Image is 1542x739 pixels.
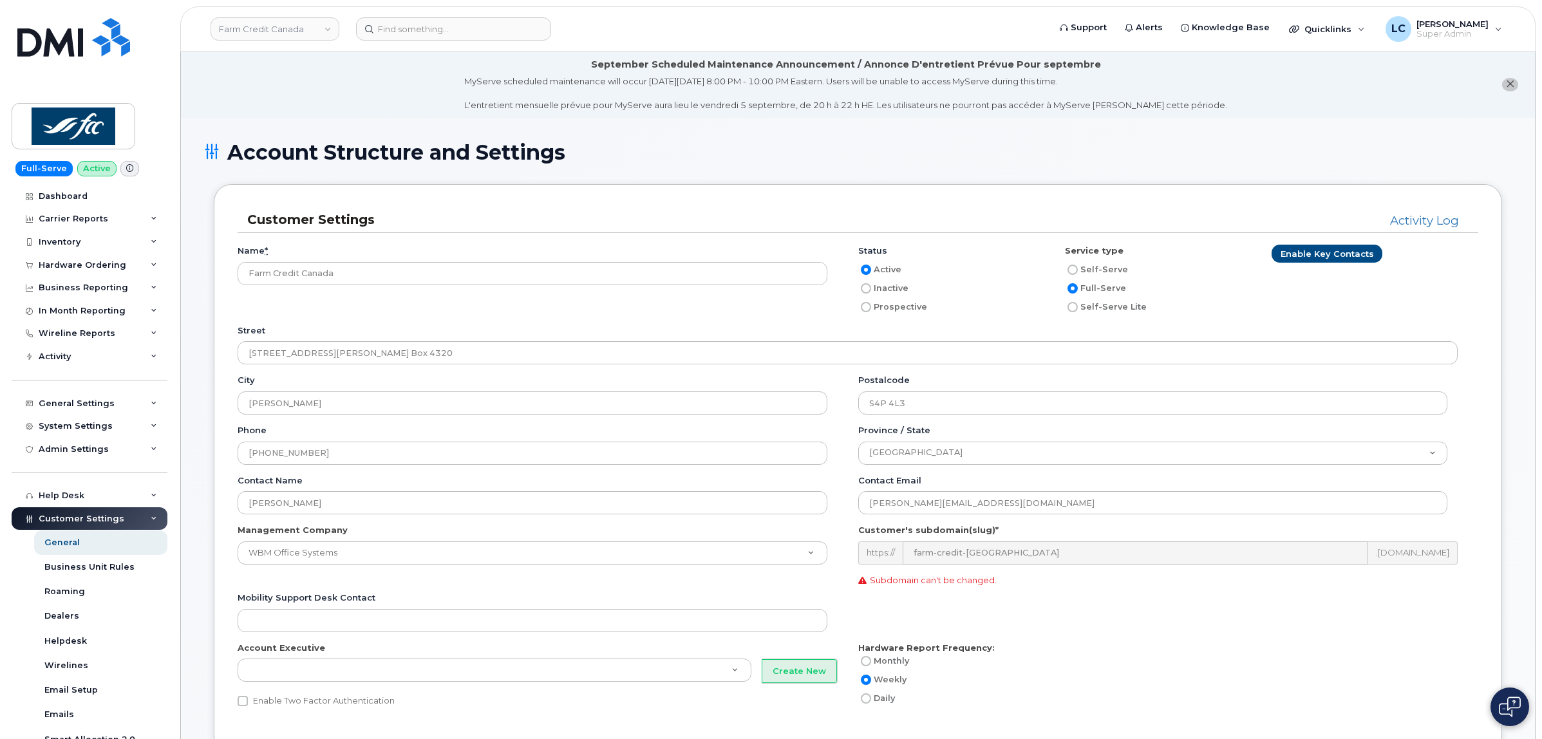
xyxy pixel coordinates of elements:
button: Create New [762,659,837,683]
label: Management Company [238,524,348,536]
label: Weekly [858,672,907,688]
input: Self-Serve Lite [1067,302,1078,312]
button: close notification [1502,78,1518,91]
label: Enable Two Factor Authentication [238,693,395,709]
h1: Account Structure and Settings [204,141,1512,164]
label: Monthly [858,653,909,669]
span: WBM Office Systems [241,547,337,558]
img: Open chat [1499,697,1521,717]
h3: Customer Settings [247,211,946,229]
input: Weekly [861,675,871,685]
label: Daily [858,691,895,706]
label: City [238,374,255,386]
label: Status [858,245,887,257]
label: Full-Serve [1065,281,1126,296]
input: Active [861,265,871,275]
label: Contact name [238,474,303,487]
div: https:// [858,541,903,565]
label: Inactive [858,281,908,296]
p: Subdomain can't be changed. [858,574,1469,586]
a: WBM Office Systems [238,541,827,565]
label: Street [238,324,265,337]
label: Prospective [858,299,927,315]
div: September Scheduled Maintenance Announcement / Annonce D'entretient Prévue Pour septembre [591,58,1101,71]
label: Phone [238,424,267,436]
div: MyServe scheduled maintenance will occur [DATE][DATE] 8:00 PM - 10:00 PM Eastern. Users will be u... [464,75,1227,111]
a: Activity Log [1390,213,1459,228]
label: Province / State [858,424,930,436]
label: Contact email [858,474,921,487]
label: Mobility Support Desk Contact [238,592,375,604]
input: Prospective [861,302,871,312]
label: Account Executive [238,642,325,654]
input: Self-Serve [1067,265,1078,275]
label: Active [858,262,901,277]
label: Self-Serve Lite [1065,299,1147,315]
label: Name [238,245,268,257]
abbr: required [265,245,268,256]
a: Enable Key Contacts [1272,245,1383,263]
label: Postalcode [858,374,910,386]
label: Self-Serve [1065,262,1128,277]
input: Monthly [861,656,871,666]
input: Full-Serve [1067,283,1078,294]
label: Customer's subdomain(slug)* [858,524,999,536]
div: .[DOMAIN_NAME] [1368,541,1458,565]
input: Enable Two Factor Authentication [238,696,248,706]
input: Inactive [861,283,871,294]
label: Service type [1065,245,1124,257]
input: Daily [861,693,871,704]
strong: Hardware Report Frequency: [858,642,995,653]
